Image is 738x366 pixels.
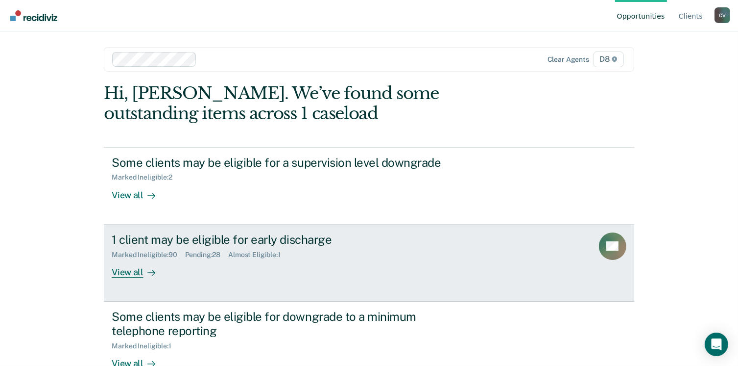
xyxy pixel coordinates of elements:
a: Some clients may be eligible for a supervision level downgradeMarked Ineligible:2View all [104,147,634,225]
div: View all [112,259,167,278]
div: C V [714,7,730,23]
span: D8 [593,52,624,67]
div: Some clients may be eligible for downgrade to a minimum telephone reporting [112,310,455,338]
div: Almost Eligible : 1 [228,251,288,259]
div: Marked Ineligible : 90 [112,251,185,259]
div: Marked Ineligible : 1 [112,342,179,350]
div: Open Intercom Messenger [705,333,728,356]
div: View all [112,182,167,201]
div: 1 client may be eligible for early discharge [112,233,455,247]
div: Some clients may be eligible for a supervision level downgrade [112,156,455,170]
div: Marked Ineligible : 2 [112,173,180,182]
img: Recidiviz [10,10,57,21]
div: Pending : 28 [185,251,229,259]
button: Profile dropdown button [714,7,730,23]
div: Clear agents [548,55,589,64]
a: 1 client may be eligible for early dischargeMarked Ineligible:90Pending:28Almost Eligible:1View all [104,225,634,302]
div: Hi, [PERSON_NAME]. We’ve found some outstanding items across 1 caseload [104,83,528,124]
